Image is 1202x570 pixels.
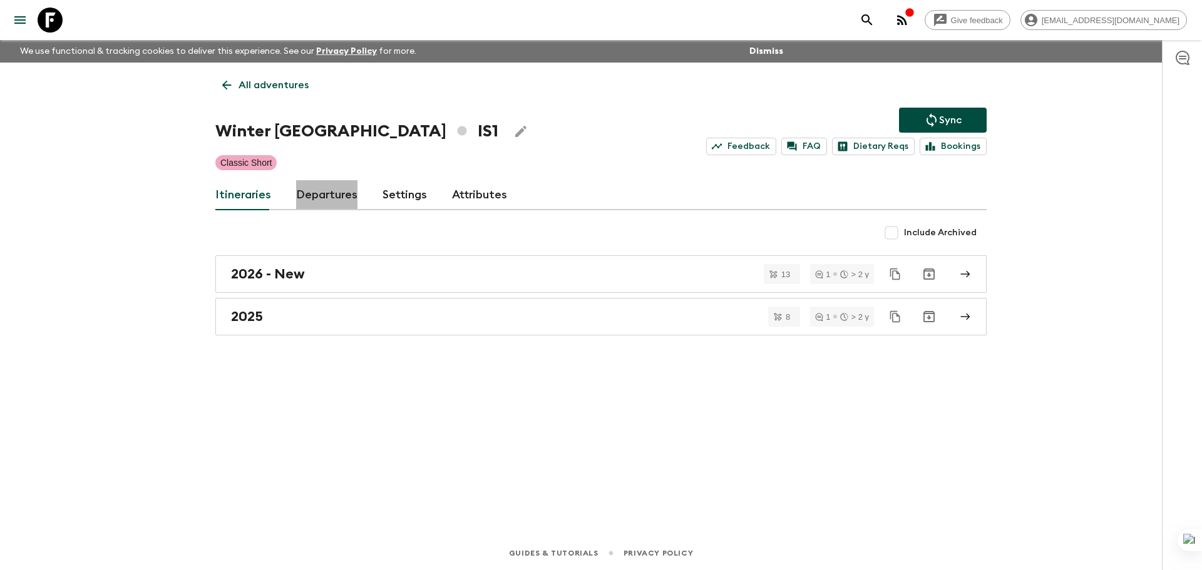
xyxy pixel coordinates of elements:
button: Dismiss [746,43,786,60]
div: > 2 y [840,270,869,278]
a: Privacy Policy [316,47,377,56]
button: Sync adventure departures to the booking engine [899,108,987,133]
a: Give feedback [925,10,1010,30]
a: Privacy Policy [624,546,693,560]
button: Archive [917,304,942,329]
a: Settings [383,180,427,210]
a: Itineraries [215,180,271,210]
a: Departures [296,180,357,210]
a: Feedback [706,138,776,155]
span: Include Archived [904,226,977,239]
p: Classic Short [220,156,272,169]
button: Edit Adventure Title [508,119,533,144]
a: Dietary Reqs [832,138,915,155]
button: Archive [917,262,942,287]
span: 8 [778,313,798,321]
a: Bookings [920,138,987,155]
button: Duplicate [884,305,907,328]
h1: Winter [GEOGRAPHIC_DATA] IS1 [215,119,498,144]
button: menu [8,8,33,33]
a: Attributes [452,180,507,210]
span: [EMAIL_ADDRESS][DOMAIN_NAME] [1035,16,1186,25]
a: Guides & Tutorials [509,546,598,560]
a: All adventures [215,73,316,98]
button: Duplicate [884,263,907,285]
a: 2025 [215,298,987,335]
span: 13 [774,270,798,278]
p: All adventures [239,78,309,93]
button: search adventures [855,8,880,33]
div: > 2 y [840,313,869,321]
a: 2026 - New [215,255,987,293]
span: Give feedback [944,16,1010,25]
h2: 2025 [231,308,263,325]
div: 1 [815,313,830,321]
h2: 2026 - New [231,266,305,282]
div: [EMAIL_ADDRESS][DOMAIN_NAME] [1020,10,1187,30]
p: Sync [939,113,962,128]
a: FAQ [781,138,827,155]
p: We use functional & tracking cookies to deliver this experience. See our for more. [15,40,421,63]
div: 1 [815,270,830,278]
